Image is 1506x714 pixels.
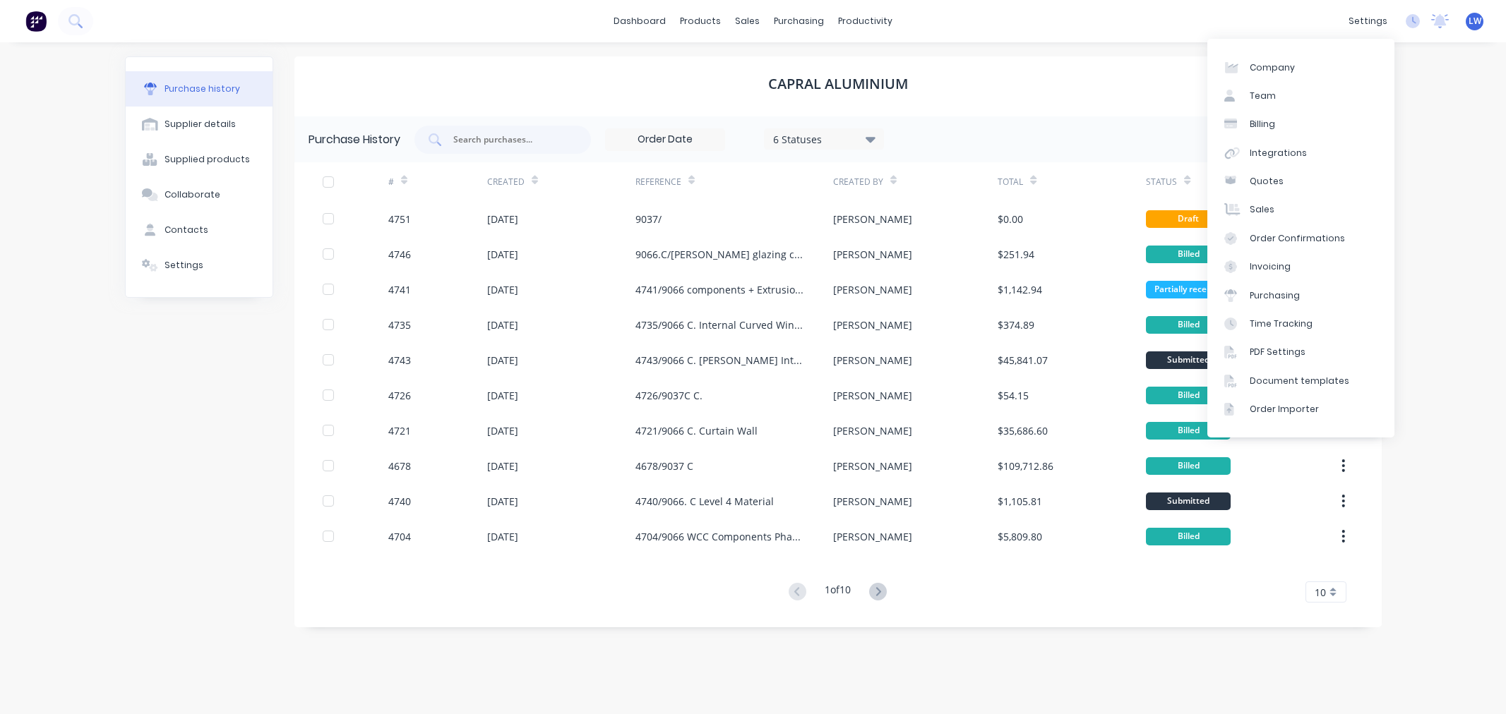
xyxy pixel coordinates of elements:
div: 9066.C/[PERSON_NAME] glazing component [635,247,805,262]
div: Integrations [1250,147,1307,159]
div: 4740 [388,494,411,509]
div: Order Confirmations [1250,232,1345,245]
div: 4741/9066 components + Extrusions [635,282,805,297]
div: 4678/9037 C [635,459,693,473]
div: Billed [1146,457,1231,475]
div: [PERSON_NAME] [833,317,912,332]
div: Order Importer [1250,403,1319,416]
a: dashboard [606,11,673,32]
div: Quotes [1250,175,1284,188]
div: 1 of 10 [825,582,851,603]
div: $45,841.07 [998,353,1048,368]
a: Document templates [1207,367,1394,395]
div: 4743/9066 C. [PERSON_NAME] Internal Material in [GEOGRAPHIC_DATA] [635,353,805,368]
button: Contacts [126,212,273,248]
a: Invoicing [1207,253,1394,281]
div: 4743 [388,353,411,368]
button: Purchase history [126,71,273,107]
div: [PERSON_NAME] [833,212,912,226]
div: 4735/9066 C. Internal Curved Window [635,317,805,332]
button: Settings [126,248,273,283]
input: Order Date [606,129,724,150]
div: productivity [831,11,900,32]
div: 4721/9066 C. Curtain Wall [635,423,758,438]
button: Supplier details [126,107,273,142]
div: products [673,11,728,32]
div: Total [998,176,1023,188]
div: [DATE] [487,494,518,509]
div: $1,142.94 [998,282,1042,297]
div: [DATE] [487,459,518,473]
div: $0.00 [998,212,1023,226]
div: 4751 [388,212,411,226]
div: $35,686.60 [998,423,1048,438]
div: [DATE] [487,212,518,226]
div: [PERSON_NAME] [833,282,912,297]
div: Reference [635,176,681,188]
div: [DATE] [487,423,518,438]
div: Sales [1250,203,1274,216]
div: settings [1341,11,1394,32]
input: Search purchases... [452,133,569,147]
div: $1,105.81 [998,494,1042,509]
div: Billed [1146,387,1231,404]
div: [PERSON_NAME] [833,494,912,509]
div: Time Tracking [1250,317,1313,330]
div: Submitted [1146,492,1231,510]
div: # [388,176,394,188]
div: [DATE] [487,529,518,544]
div: [PERSON_NAME] [833,423,912,438]
div: Submitted [1146,351,1231,369]
div: 4741 [388,282,411,297]
div: 4726 [388,388,411,403]
img: Factory [25,11,47,32]
a: Time Tracking [1207,310,1394,338]
div: [DATE] [487,388,518,403]
h1: Capral Aluminium [768,75,908,92]
a: Integrations [1207,139,1394,167]
div: purchasing [767,11,831,32]
div: sales [728,11,767,32]
div: [PERSON_NAME] [833,459,912,473]
div: Created [487,176,525,188]
div: PDF Settings [1250,346,1305,358]
div: [DATE] [487,317,518,332]
div: 6 Statuses [773,131,874,146]
div: $251.94 [998,247,1034,262]
div: Purchasing [1250,289,1300,302]
a: Sales [1207,195,1394,224]
button: Collaborate [126,177,273,212]
div: Company [1250,61,1295,74]
div: Created By [833,176,883,188]
a: Order Confirmations [1207,224,1394,253]
div: $54.15 [998,388,1029,403]
a: Billing [1207,110,1394,138]
div: [DATE] [487,353,518,368]
div: Collaborate [165,188,220,201]
div: Partially received [1146,281,1231,298]
div: 4746 [388,247,411,262]
div: $374.89 [998,317,1034,332]
div: 4721 [388,423,411,438]
div: Billed [1146,422,1231,440]
div: [PERSON_NAME] [833,353,912,368]
div: Billed [1146,316,1231,334]
a: Team [1207,82,1394,110]
div: Invoicing [1250,260,1291,273]
div: [PERSON_NAME] [833,529,912,544]
a: Purchasing [1207,281,1394,309]
div: Supplier details [165,118,236,131]
div: Contacts [165,224,208,236]
div: $5,809.80 [998,529,1042,544]
button: Supplied products [126,142,273,177]
div: Supplied products [165,153,250,166]
div: Document templates [1250,375,1349,387]
div: Settings [165,259,203,272]
div: [PERSON_NAME] [833,388,912,403]
div: 9037/ [635,212,662,226]
a: Order Importer [1207,395,1394,423]
span: 10 [1315,585,1326,600]
div: 4735 [388,317,411,332]
div: Purchase history [165,83,240,95]
div: [DATE] [487,282,518,297]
